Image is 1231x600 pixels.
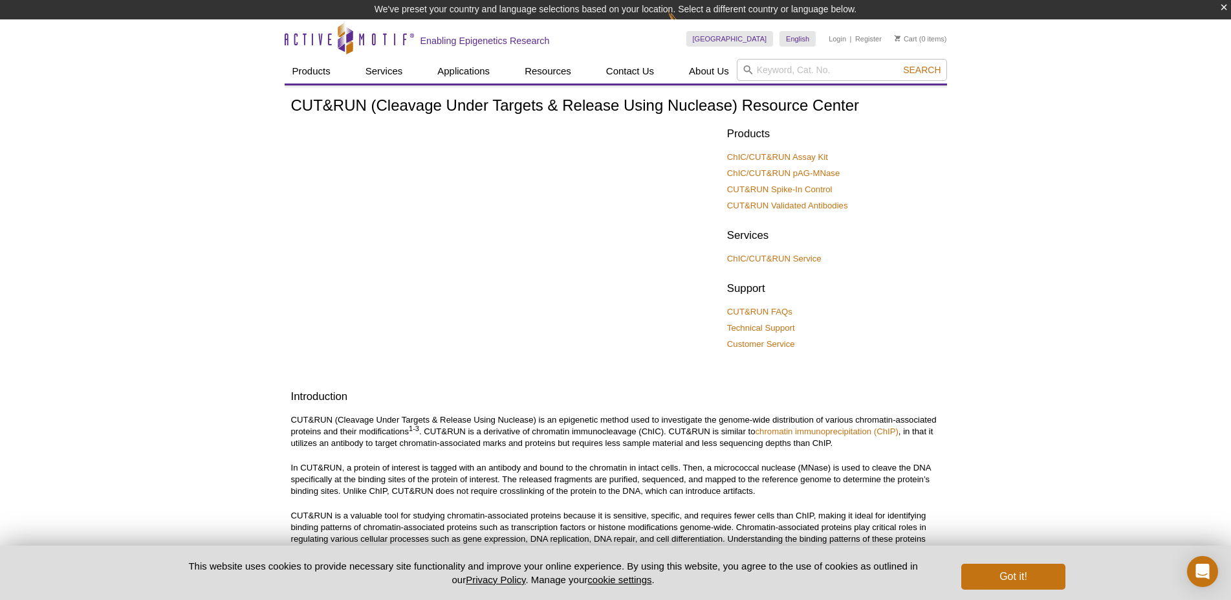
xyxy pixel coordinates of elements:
li: (0 items) [895,31,947,47]
a: ChIC/CUT&RUN Assay Kit [727,151,828,163]
a: Customer Service [727,339,795,350]
iframe: [WEBINAR] Introduction to CUT&RUN - Brad Townsley [291,124,717,364]
img: Change Here [668,10,702,40]
button: cookie settings [587,574,651,585]
a: CUT&RUN FAQs [727,306,792,318]
a: [GEOGRAPHIC_DATA] [686,31,774,47]
button: Got it! [961,564,1065,590]
h1: CUT&RUN (Cleavage Under Targets & Release Using Nuclease) Resource Center [291,97,941,116]
a: CUT&RUN Spike-In Control [727,184,833,195]
a: ChIC/CUT&RUN pAG-MNase [727,168,840,179]
h2: Enabling Epigenetics Research [420,35,550,47]
a: Register [855,34,882,43]
a: Login [829,34,846,43]
h2: Products [727,126,941,142]
a: Services [358,59,411,83]
a: ChIC/CUT&RUN Service [727,253,822,265]
sup: 1-3 [409,425,419,432]
a: Resources [517,59,579,83]
p: In CUT&RUN, a protein of interest is tagged with an antibody and bound to the chromatin in intact... [291,462,941,497]
a: Technical Support [727,322,795,334]
a: Cart [895,34,917,43]
div: Open Intercom Messenger [1187,556,1218,587]
a: English [779,31,816,47]
span: Search [903,65,941,75]
a: Contact Us [598,59,662,83]
input: Keyword, Cat. No. [737,59,947,81]
a: Products [285,59,338,83]
a: chromatin immunoprecipitation (ChIP) [756,427,899,436]
p: CUT&RUN is a valuable tool for studying chromatin-associated proteins because it is sensitive, sp... [291,510,941,557]
h2: Services [727,228,941,243]
a: Privacy Policy [466,574,525,585]
p: This website uses cookies to provide necessary site functionality and improve your online experie... [166,559,941,586]
li: | [850,31,852,47]
h2: Introduction [291,389,941,405]
h2: Support [727,281,941,296]
p: CUT&RUN (Cleavage Under Targets & Release Using Nuclease) is an epigenetic method used to investi... [291,414,941,449]
a: Applications [430,59,497,83]
img: Your Cart [895,35,900,41]
a: About Us [681,59,737,83]
button: Search [899,64,944,76]
a: CUT&RUN Validated Antibodies [727,200,848,212]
